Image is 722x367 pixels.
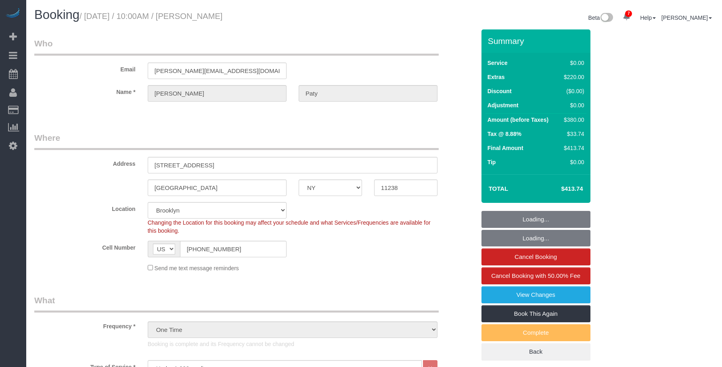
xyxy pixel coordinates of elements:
[34,132,439,150] legend: Where
[488,36,586,46] h3: Summary
[481,248,590,265] a: Cancel Booking
[561,101,584,109] div: $0.00
[488,59,508,67] label: Service
[588,15,613,21] a: Beta
[34,8,80,22] span: Booking
[148,85,287,102] input: First Name
[640,15,656,21] a: Help
[488,116,548,124] label: Amount (before Taxes)
[299,85,437,102] input: Last Name
[488,144,523,152] label: Final Amount
[28,319,142,330] label: Frequency *
[5,8,21,19] img: Automaid Logo
[34,294,439,313] legend: What
[28,202,142,213] label: Location
[481,267,590,284] a: Cancel Booking with 50.00% Fee
[625,10,632,17] span: 7
[488,101,519,109] label: Adjustment
[148,340,437,348] p: Booking is complete and its Frequency cannot be changed
[28,157,142,168] label: Address
[561,116,584,124] div: $380.00
[561,59,584,67] div: $0.00
[34,38,439,56] legend: Who
[28,241,142,252] label: Cell Number
[488,87,512,95] label: Discount
[537,186,583,192] h4: $413.74
[488,73,505,81] label: Extras
[155,265,239,271] span: Send me text message reminders
[481,286,590,303] a: View Changes
[561,158,584,166] div: $0.00
[148,179,287,196] input: City
[180,241,287,257] input: Cell Number
[561,144,584,152] div: $413.74
[28,85,142,96] label: Name *
[28,63,142,73] label: Email
[661,15,712,21] a: [PERSON_NAME]
[148,63,287,79] input: Email
[619,8,634,26] a: 7
[600,13,613,23] img: New interface
[481,305,590,322] a: Book This Again
[491,272,580,279] span: Cancel Booking with 50.00% Fee
[80,12,222,21] small: / [DATE] / 10:00AM / [PERSON_NAME]
[488,130,521,138] label: Tax @ 8.88%
[481,343,590,360] a: Back
[488,158,496,166] label: Tip
[489,185,509,192] strong: Total
[561,87,584,95] div: ($0.00)
[148,219,431,234] span: Changing the Location for this booking may affect your schedule and what Services/Frequencies are...
[374,179,437,196] input: Zip Code
[561,130,584,138] div: $33.74
[561,73,584,81] div: $220.00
